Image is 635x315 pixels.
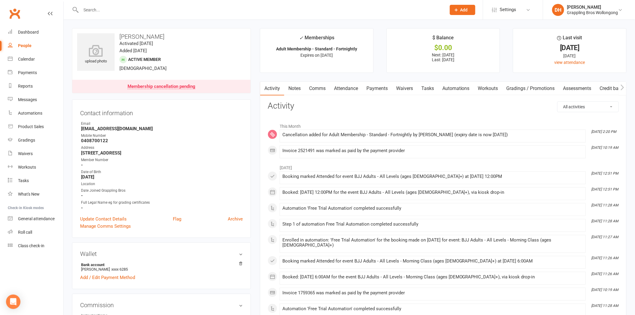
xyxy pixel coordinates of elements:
[18,43,32,48] div: People
[81,169,243,175] div: Date of Birth
[268,101,619,111] h3: Activity
[81,162,243,168] strong: -
[18,243,44,248] div: Class check-in
[591,203,618,207] i: [DATE] 11:28 AM
[8,79,63,93] a: Reports
[392,45,495,51] div: $0.00
[8,239,63,253] a: Class kiosk mode
[438,82,474,95] a: Automations
[567,4,618,10] div: [PERSON_NAME]
[128,57,161,62] span: Active member
[591,171,618,175] i: [DATE] 12:51 PM
[80,250,243,257] h3: Wallet
[81,126,243,131] strong: [EMAIL_ADDRESS][DOMAIN_NAME]
[119,66,167,71] span: [DEMOGRAPHIC_DATA]
[268,161,619,171] li: [DATE]
[450,5,475,15] button: Add
[432,34,454,45] div: $ Balance
[18,230,32,235] div: Roll call
[555,60,585,65] a: view attendance
[8,52,63,66] a: Calendar
[282,206,583,211] div: Automation 'Free Trial Automation' completed successfully
[502,82,559,95] a: Gradings / Promotions
[8,226,63,239] a: Roll call
[362,82,392,95] a: Payments
[8,147,63,160] a: Waivers
[18,165,36,169] div: Workouts
[460,7,468,12] span: Add
[282,132,583,137] div: Cancellation added for Adult Membership - Standard - Fortnightly by [PERSON_NAME] (expiry date is...
[81,200,243,205] div: Full Legal Name eg for grading certificates
[596,82,634,95] a: Credit balance
[18,178,29,183] div: Tasks
[591,235,618,239] i: [DATE] 11:27 AM
[81,133,243,139] div: Mobile Number
[305,82,330,95] a: Comms
[7,6,22,21] a: Clubworx
[128,84,195,89] div: Membership cancellation pending
[559,82,596,95] a: Assessments
[282,174,583,179] div: Booking marked Attended for event BJJ Adults - All Levels (ages [DEMOGRAPHIC_DATA]+) at [DATE] 12...
[591,130,616,134] i: [DATE] 2:20 PM
[282,259,583,264] div: Booking marked Attended for event BJJ Adults - All Levels - Morning Class (ages [DEMOGRAPHIC_DATA...
[18,97,37,102] div: Messages
[300,53,333,58] span: Expires on [DATE]
[8,93,63,106] a: Messages
[80,223,131,230] a: Manage Comms Settings
[81,138,243,143] strong: 0408700122
[282,290,583,295] div: Invoice 1759365 was marked as paid by the payment provider
[552,4,564,16] div: DH
[299,35,303,41] i: ✓
[8,212,63,226] a: General attendance kiosk mode
[79,6,442,14] input: Search...
[81,145,243,151] div: Address
[282,238,583,248] div: Enrolled in automation: 'Free Trial Automation' for the booking made on [DATE] for event: BJJ Adu...
[591,219,618,223] i: [DATE] 11:28 AM
[500,3,516,16] span: Settings
[18,84,33,88] div: Reports
[81,205,243,211] strong: -
[282,274,583,280] div: Booked: [DATE] 6:00AM for the event BJJ Adults - All Levels - Morning Class (ages [DEMOGRAPHIC_DA...
[81,181,243,187] div: Location
[119,41,153,46] time: Activated [DATE]
[268,120,619,130] li: This Month
[591,288,618,292] i: [DATE] 10:19 AM
[557,34,582,45] div: Last visit
[282,190,583,195] div: Booked: [DATE] 12:00PM for the event BJJ Adults - All Levels (ages [DEMOGRAPHIC_DATA]+), via kios...
[81,150,243,156] strong: [STREET_ADDRESS]
[80,274,135,281] a: Add / Edit Payment Method
[8,160,63,174] a: Workouts
[519,45,621,51] div: [DATE]
[80,215,127,223] a: Update Contact Details
[8,106,63,120] a: Automations
[8,66,63,79] a: Payments
[284,82,305,95] a: Notes
[18,30,39,34] div: Dashboard
[18,151,33,156] div: Waivers
[591,256,618,260] i: [DATE] 11:26 AM
[591,272,618,276] i: [DATE] 11:26 AM
[8,174,63,187] a: Tasks
[80,302,243,308] h3: Commission
[282,306,583,311] div: Automation 'Free Trial Automation' completed successfully
[417,82,438,95] a: Tasks
[392,82,417,95] a: Waivers
[111,267,128,271] span: xxxx 6285
[591,304,618,308] i: [DATE] 11:28 AM
[18,57,35,61] div: Calendar
[77,45,115,64] div: upload photo
[81,174,243,180] strong: [DATE]
[567,10,618,15] div: Grappling Bros Wollongong
[8,39,63,52] a: People
[591,187,618,191] i: [DATE] 12:51 PM
[260,82,284,95] a: Activity
[18,138,35,142] div: Gradings
[282,222,583,227] div: Step 1 of automation Free Trial Automation completed successfully
[474,82,502,95] a: Workouts
[6,295,20,309] div: Open Intercom Messenger
[18,216,55,221] div: General attendance
[81,193,243,198] strong: -
[282,148,583,153] div: Invoice 2521491 was marked as paid by the payment provider
[81,121,243,127] div: Email
[80,107,243,116] h3: Contact information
